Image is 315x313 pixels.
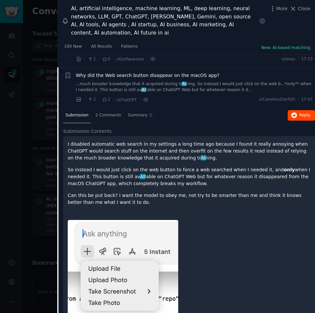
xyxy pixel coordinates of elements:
div: AI, artificial intelligence, machine learning, ML, deep learning, neural networks, LLM, GPT, Chat... [71,5,256,37]
span: Submission Contents [63,128,112,135]
span: · [298,56,299,62]
a: Patterns [119,41,140,55]
span: · [139,96,140,103]
span: Reply [299,112,310,118]
button: More [269,5,288,12]
a: 100 New [62,41,84,55]
a: ...much broader knowledge that it acquired during trAIning. So instead I would just click on the ... [76,81,313,93]
span: · [98,56,100,62]
a: Why did the Web search button disappear on the macOS app? [76,72,220,79]
span: · [298,97,299,103]
span: AI [140,174,145,179]
span: · [146,56,148,62]
a: All Results [89,41,114,55]
button: Reply [288,110,315,121]
span: AI [201,155,206,160]
span: Patterns [121,44,137,50]
span: Summary [128,112,147,118]
span: All Results [91,44,112,50]
span: 100 New [64,44,82,50]
span: More [276,5,288,12]
button: Close [290,5,310,12]
span: AI [141,87,146,92]
span: AI [182,82,187,86]
p: I disabled automatic web search in my settings a long time ago because I found it really annoying... [68,141,310,161]
span: 2 [102,97,110,103]
span: Close [298,5,310,12]
span: · [84,96,85,103]
p: So instead I would just click on the web button to force a web searched when I needed it, and whe... [68,166,310,187]
strong: only [284,167,295,172]
span: 2 Comments [95,112,121,118]
span: · [98,96,100,103]
span: · [113,96,114,103]
p: Can this be put back? I want the model to obey me, not try to be smarter than me and think it kno... [68,192,310,206]
span: 17:07 [301,97,313,103]
button: New: AI-based matching [261,45,310,51]
span: r/ChatGPT [116,98,137,102]
span: r/GetNewsme [116,57,144,61]
span: · [84,56,85,62]
span: u/CarelessStarfish [259,97,295,103]
span: 1 [87,56,96,62]
span: 0 [102,56,110,62]
span: Submission [65,112,88,118]
span: 17:13 [301,56,313,62]
span: · [113,56,114,62]
span: 2 [87,97,96,103]
span: u/asqu [281,56,295,62]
